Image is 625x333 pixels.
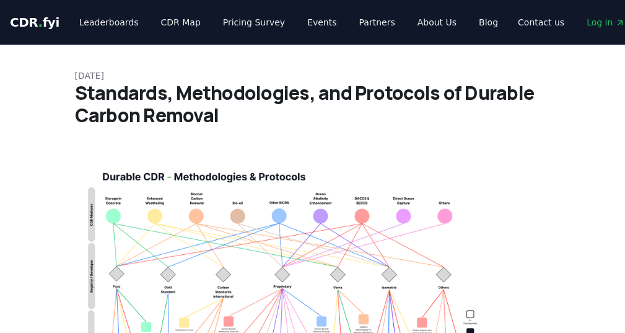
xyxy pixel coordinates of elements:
[10,14,59,31] a: CDR.fyi
[69,11,508,33] nav: Main
[151,11,211,33] a: CDR Map
[408,11,466,33] a: About Us
[75,69,551,82] p: [DATE]
[213,11,295,33] a: Pricing Survey
[75,82,551,127] h1: Standards, Methodologies, and Protocols of Durable Carbon Removal
[587,16,625,29] span: Log in
[349,11,405,33] a: Partners
[10,15,59,30] span: CDR fyi
[297,11,346,33] a: Events
[38,15,43,30] span: .
[69,11,149,33] a: Leaderboards
[469,11,508,33] a: Blog
[508,11,574,33] a: Contact us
